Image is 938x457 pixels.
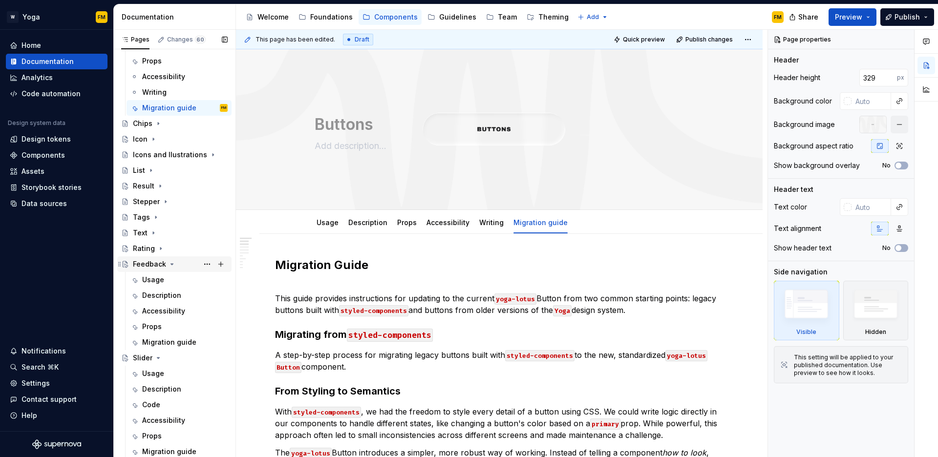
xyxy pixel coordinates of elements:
p: A step-by-step process for migrating legacy buttons built with to the new, standardized component. [275,349,724,373]
div: Migration guide [510,212,572,232]
div: Components [21,150,65,160]
div: Accessibility [142,306,185,316]
div: Usage [142,275,164,285]
a: Description [127,288,232,303]
div: Text [133,228,148,238]
span: Quick preview [623,36,665,43]
a: Migration guideFM [127,100,232,116]
div: Analytics [21,73,53,83]
button: Publish [880,8,934,26]
p: With , we had the freedom to style every detail of a button using CSS. We could write logic direc... [275,406,724,441]
a: Components [359,9,422,25]
a: Code automation [6,86,107,102]
div: Search ⌘K [21,362,59,372]
div: Background color [774,96,832,106]
a: List [117,163,232,178]
a: Theming [523,9,573,25]
div: Feedback [133,259,166,269]
div: Assets [21,166,44,176]
div: Props [393,212,421,232]
div: Slider [133,353,152,363]
button: Search ⌘K [6,359,107,375]
button: WYogaFM [2,6,111,27]
a: Props [127,319,232,334]
a: Text [117,225,232,241]
a: Stepper [117,194,232,209]
div: Settings [21,378,50,388]
div: Text color [774,202,807,212]
a: Code [127,397,232,413]
div: Accessibility [142,415,185,425]
div: Migration guide [142,337,196,347]
div: Header height [774,73,820,83]
div: Icon [133,134,148,144]
div: Writing [142,87,167,97]
a: Slider [117,350,232,366]
a: Foundations [295,9,357,25]
a: Accessibility [127,69,232,84]
div: Side navigation [774,267,828,277]
a: Migration guide [513,218,568,227]
code: primary [590,418,620,430]
div: Foundations [310,12,353,22]
a: Description [348,218,387,227]
div: Chips [133,119,152,128]
a: Settings [6,375,107,391]
div: Stepper [133,197,160,207]
a: Accessibility [426,218,469,227]
div: FM [221,103,226,113]
span: This page has been edited. [256,36,335,43]
div: Team [498,12,517,22]
a: Usage [127,366,232,381]
a: Rating [117,241,232,256]
code: yoga-lotus [494,293,536,305]
div: Theming [538,12,569,22]
code: styled-components [505,350,575,361]
strong: From Styling to Semantics [275,385,401,397]
div: Props [142,56,162,66]
span: Publish changes [685,36,733,43]
div: List [133,166,145,175]
div: Migration guide [142,103,196,113]
span: Share [798,12,818,22]
button: Add [575,10,611,24]
button: Notifications [6,343,107,359]
input: Auto [852,92,891,110]
div: Rating [133,244,155,253]
a: Storybook stories [6,180,107,195]
div: Show header text [774,243,831,253]
div: Help [21,411,37,420]
div: This setting will be applied to your published documentation. Use preview to see how it looks. [794,353,902,377]
label: No [882,162,891,169]
div: Props [142,431,162,441]
a: Props [127,428,232,444]
button: Contact support [6,392,107,407]
a: Welcome [242,9,293,25]
a: Feedback [117,256,232,272]
button: Help [6,408,107,423]
code: styled-components [292,407,361,418]
div: Writing [475,212,508,232]
div: Show background overlay [774,161,860,170]
a: Usage [317,218,339,227]
div: Header [774,55,799,65]
div: Documentation [122,12,232,22]
a: Props [127,53,232,69]
span: Draft [355,36,369,43]
div: Background aspect ratio [774,141,853,151]
div: Page tree [242,7,573,27]
a: Migration guide [127,334,232,350]
a: Icon [117,131,232,147]
a: Data sources [6,196,107,211]
div: Accessibility [423,212,473,232]
a: Icons and Ilustrations [117,147,232,163]
a: Tags [117,209,232,225]
a: Analytics [6,70,107,85]
a: Team [482,9,521,25]
a: Description [127,381,232,397]
div: Notifications [21,346,66,356]
a: Design tokens [6,131,107,147]
div: Tags [133,212,150,222]
a: Assets [6,164,107,179]
div: Description [142,291,181,300]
